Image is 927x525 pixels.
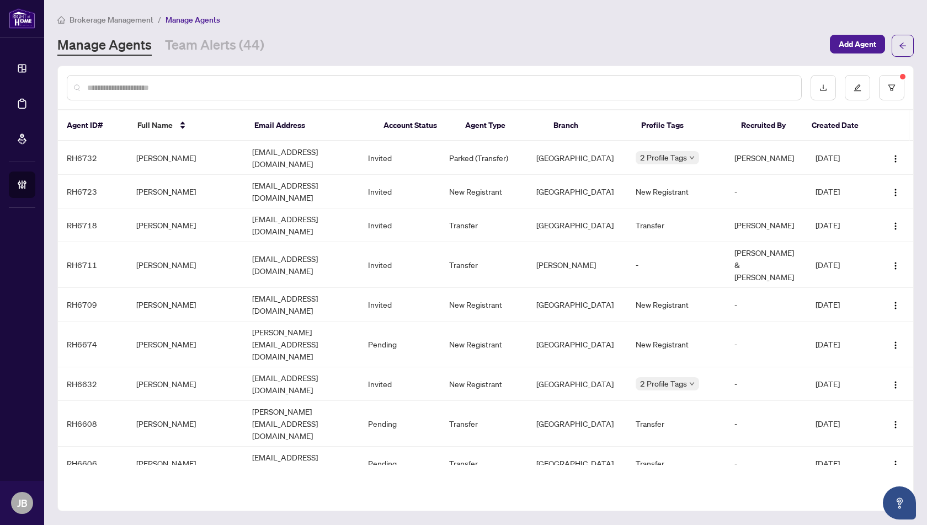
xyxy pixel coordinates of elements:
span: Full Name [137,119,173,131]
td: New Registrant [627,288,726,322]
td: - [726,367,807,401]
button: Logo [887,183,904,200]
td: [PERSON_NAME][EMAIL_ADDRESS][DOMAIN_NAME] [243,322,359,367]
img: Logo [891,381,900,389]
td: RH6732 [58,141,127,175]
td: [EMAIL_ADDRESS][DOMAIN_NAME] [243,208,359,242]
button: Logo [887,335,904,353]
td: New Registrant [440,175,528,208]
td: Transfer [440,242,528,288]
td: [GEOGRAPHIC_DATA] [528,175,627,208]
span: download [819,84,827,92]
td: New Registrant [627,175,726,208]
td: [EMAIL_ADDRESS][DOMAIN_NAME] [243,447,359,480]
span: edit [854,84,861,92]
span: Add Agent [839,35,876,53]
td: [PERSON_NAME] [528,242,627,288]
button: Logo [887,149,904,167]
td: [DATE] [807,401,876,447]
td: New Registrant [440,367,528,401]
button: download [811,75,836,100]
td: [PERSON_NAME] [127,208,243,242]
img: Logo [891,460,900,469]
td: Invited [359,208,440,242]
span: down [689,381,695,387]
td: Transfer [440,401,528,447]
th: Full Name [129,110,246,141]
td: [EMAIL_ADDRESS][DOMAIN_NAME] [243,367,359,401]
a: Team Alerts (44) [165,36,264,56]
button: filter [879,75,904,100]
td: [GEOGRAPHIC_DATA] [528,322,627,367]
li: / [158,13,161,26]
button: edit [845,75,870,100]
td: [GEOGRAPHIC_DATA] [528,367,627,401]
td: Transfer [440,447,528,480]
td: New Registrant [440,288,528,322]
button: Logo [887,216,904,234]
td: Pending [359,322,440,367]
th: Branch [545,110,632,141]
span: down [689,155,695,160]
td: [PERSON_NAME] [127,401,243,447]
td: [EMAIL_ADDRESS][DOMAIN_NAME] [243,141,359,175]
td: - [726,401,807,447]
button: Logo [887,375,904,393]
td: - [726,175,807,208]
td: [GEOGRAPHIC_DATA] [528,141,627,175]
span: JB [17,495,28,511]
td: [PERSON_NAME] [127,175,243,208]
button: Logo [887,415,904,432]
td: Pending [359,401,440,447]
td: Invited [359,288,440,322]
td: - [726,288,807,322]
td: RH6632 [58,367,127,401]
button: Logo [887,454,904,472]
button: Logo [887,256,904,274]
th: Agent Type [456,110,544,141]
th: Email Address [246,110,374,141]
th: Agent ID# [58,110,129,141]
a: Manage Agents [57,36,152,56]
td: Invited [359,175,440,208]
td: Pending [359,447,440,480]
td: [DATE] [807,175,876,208]
td: [PERSON_NAME] [127,242,243,288]
td: [PERSON_NAME] [127,447,243,480]
td: [DATE] [807,208,876,242]
td: [DATE] [807,288,876,322]
td: RH6709 [58,288,127,322]
td: RH6718 [58,208,127,242]
td: New Registrant [440,322,528,367]
td: [PERSON_NAME][EMAIL_ADDRESS][DOMAIN_NAME] [243,401,359,447]
td: RH6674 [58,322,127,367]
span: 2 Profile Tags [640,151,687,164]
td: Invited [359,367,440,401]
img: logo [9,8,35,29]
img: Logo [891,301,900,310]
td: [DATE] [807,367,876,401]
img: Logo [891,341,900,350]
img: Logo [891,261,900,270]
td: Transfer [627,401,726,447]
span: filter [888,84,896,92]
img: Logo [891,188,900,197]
th: Created Date [803,110,873,141]
td: [PERSON_NAME] & [PERSON_NAME] [726,242,807,288]
td: [PERSON_NAME] [127,141,243,175]
td: - [726,322,807,367]
span: home [57,16,65,24]
button: Add Agent [830,35,885,53]
td: RH6723 [58,175,127,208]
span: arrow-left [899,42,907,50]
th: Recruited By [732,110,803,141]
td: RH6711 [58,242,127,288]
td: Transfer [627,208,726,242]
td: Transfer [627,447,726,480]
td: RH6608 [58,401,127,447]
td: Transfer [440,208,528,242]
span: Manage Agents [166,15,220,25]
td: New Registrant [627,322,726,367]
td: Parked (Transfer) [440,141,528,175]
td: RH6606 [58,447,127,480]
